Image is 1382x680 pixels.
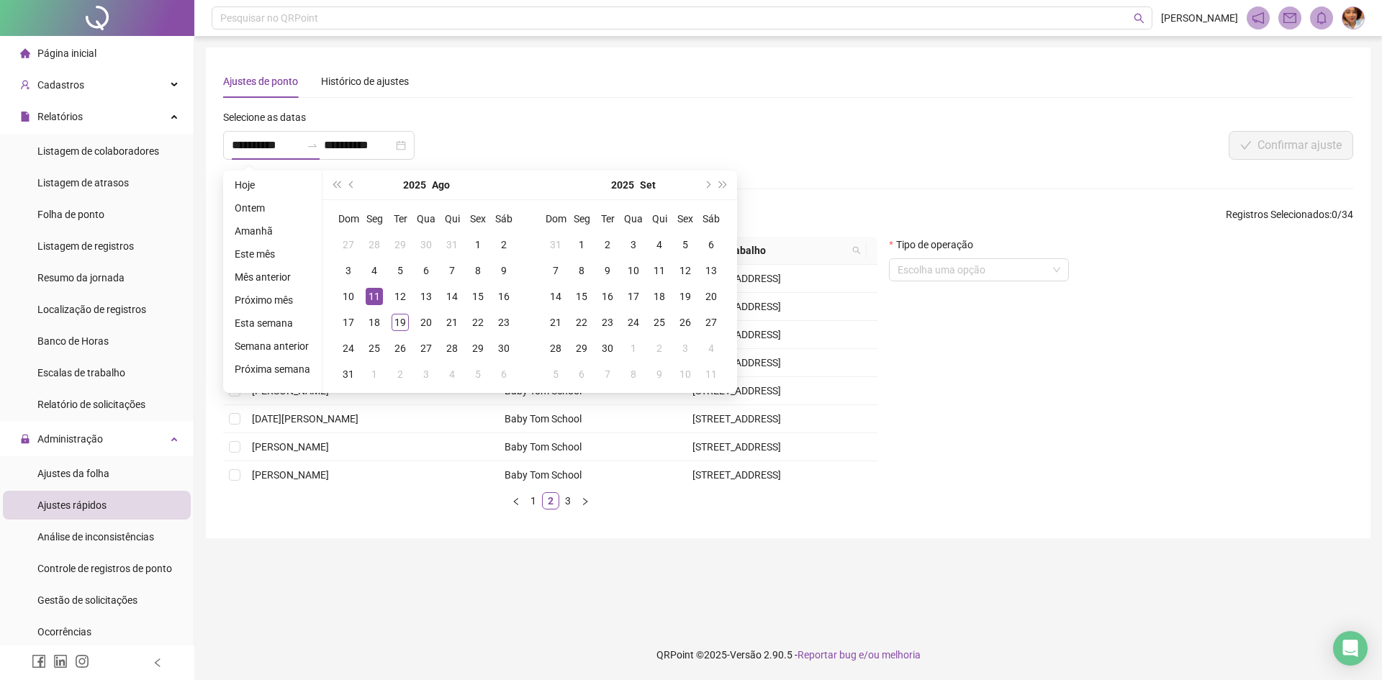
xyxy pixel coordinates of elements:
div: 3 [340,262,357,279]
div: 27 [703,314,720,331]
div: 23 [599,314,616,331]
span: bell [1315,12,1328,24]
div: 18 [651,288,668,305]
td: 2025-10-07 [595,361,620,387]
td: 2025-08-31 [335,361,361,387]
th: Dom [335,206,361,232]
span: Reportar bug e/ou melhoria [798,649,921,661]
td: 2025-09-06 [698,232,724,258]
td: 2025-10-08 [620,361,646,387]
td: 2025-09-22 [569,309,595,335]
td: 2025-10-05 [543,361,569,387]
td: 2025-08-13 [413,284,439,309]
th: Qui [439,206,465,232]
span: Administração [37,433,103,445]
td: 2025-10-10 [672,361,698,387]
td: 2025-07-29 [387,232,413,258]
div: 18 [366,314,383,331]
th: Sáb [698,206,724,232]
div: 5 [392,262,409,279]
span: linkedin [53,654,68,668]
div: 8 [573,262,590,279]
span: user-add [20,80,30,90]
td: 2025-09-05 [672,232,698,258]
td: 2025-09-10 [620,258,646,284]
div: 20 [703,288,720,305]
div: 29 [469,340,487,357]
button: year panel [403,171,426,199]
td: 2025-09-01 [361,361,387,387]
span: Listagem de atrasos [37,177,129,189]
div: 28 [366,236,383,253]
li: 1 [525,492,542,509]
span: Folha de ponto [37,209,104,220]
li: Amanhã [229,222,316,240]
span: Localização de registros [37,304,146,315]
div: 3 [417,366,435,383]
div: 10 [625,262,642,279]
div: Histórico de ajustes [321,73,409,89]
td: 2025-10-03 [672,335,698,361]
span: [PERSON_NAME] [252,441,329,453]
td: 2025-09-28 [543,335,569,361]
span: Baby Tom School [505,441,582,453]
div: 11 [703,366,720,383]
label: Tipo de operação [889,237,982,253]
div: 13 [417,288,435,305]
div: 17 [340,314,357,331]
td: 2025-10-11 [698,361,724,387]
li: Página anterior [507,492,525,509]
span: lock [20,434,30,444]
th: Sáb [491,206,517,232]
li: 3 [559,492,577,509]
span: Controle de registros de ponto [37,563,172,574]
a: 2 [543,493,559,509]
div: 4 [443,366,461,383]
td: 2025-08-09 [491,258,517,284]
span: Ocorrências [37,626,91,638]
td: 2025-08-21 [439,309,465,335]
td: 2025-09-04 [439,361,465,387]
div: 29 [573,340,590,357]
div: 19 [677,288,694,305]
td: 2025-08-22 [465,309,491,335]
li: Este mês [229,245,316,263]
td: 2025-07-30 [413,232,439,258]
div: 22 [573,314,590,331]
div: 22 [469,314,487,331]
td: 2025-08-20 [413,309,439,335]
td: 2025-08-11 [361,284,387,309]
span: Página inicial [37,47,96,59]
span: search [852,246,861,255]
td: 2025-08-30 [491,335,517,361]
li: Próxima semana [229,361,316,378]
span: search [849,240,864,261]
div: 16 [495,288,512,305]
span: [STREET_ADDRESS] [692,441,781,453]
div: 3 [677,340,694,357]
li: 2 [542,492,559,509]
label: Selecione as datas [223,109,315,125]
div: 28 [547,340,564,357]
td: 2025-08-29 [465,335,491,361]
div: 26 [392,340,409,357]
th: Qua [620,206,646,232]
td: 2025-09-04 [646,232,672,258]
button: left [507,492,525,509]
span: Registros Selecionados [1226,209,1329,220]
td: 2025-09-29 [569,335,595,361]
td: 2025-09-11 [646,258,672,284]
button: right [577,492,594,509]
td: 2025-09-23 [595,309,620,335]
div: 3 [625,236,642,253]
div: 27 [340,236,357,253]
th: Qui [646,206,672,232]
th: Ter [387,206,413,232]
div: 4 [651,236,668,253]
td: 2025-09-21 [543,309,569,335]
td: 2025-09-27 [698,309,724,335]
td: 2025-09-02 [595,232,620,258]
div: 30 [495,340,512,357]
td: 2025-10-06 [569,361,595,387]
div: 30 [599,340,616,357]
